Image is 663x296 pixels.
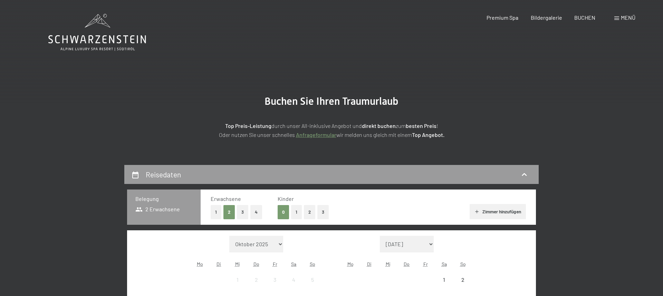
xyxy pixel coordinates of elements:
span: Menü [621,14,635,21]
div: Sun Nov 02 2025 [454,270,472,289]
button: Zimmer hinzufügen [470,204,526,219]
div: Anreise nicht möglich [285,270,303,289]
strong: Top Preis-Leistung [225,122,271,129]
div: 5 [304,277,321,294]
abbr: Freitag [423,261,428,267]
h3: Belegung [135,195,192,203]
div: Sat Oct 04 2025 [285,270,303,289]
button: 2 [223,205,235,219]
strong: direkt buchen [362,122,396,129]
div: 3 [266,277,284,294]
a: Anfrageformular [296,131,336,138]
div: Sat Nov 01 2025 [435,270,453,289]
button: 1 [291,205,302,219]
abbr: Donnerstag [253,261,259,267]
div: Anreise nicht möglich [266,270,284,289]
div: Anreise nicht möglich [247,270,266,289]
div: Sun Oct 05 2025 [303,270,322,289]
p: durch unser All-inklusive Angebot und zum ! Oder nutzen Sie unser schnelles wir melden uns gleich... [159,121,504,139]
div: Anreise nicht möglich [454,270,472,289]
div: Fri Oct 03 2025 [266,270,284,289]
div: 4 [285,277,302,294]
span: 2 Erwachsene [135,205,180,213]
abbr: Donnerstag [404,261,410,267]
button: 3 [237,205,248,219]
button: 1 [211,205,221,219]
abbr: Dienstag [367,261,372,267]
button: 0 [278,205,289,219]
abbr: Montag [197,261,203,267]
div: Anreise nicht möglich [435,270,453,289]
strong: besten Preis [406,122,436,129]
span: Erwachsene [211,195,241,202]
button: 2 [304,205,315,219]
abbr: Mittwoch [386,261,391,267]
div: Wed Oct 01 2025 [228,270,247,289]
strong: Top Angebot. [412,131,444,138]
span: Kinder [278,195,294,202]
abbr: Samstag [442,261,447,267]
div: Thu Oct 02 2025 [247,270,266,289]
h2: Reisedaten [146,170,181,179]
div: 1 [435,277,453,294]
abbr: Mittwoch [235,261,240,267]
span: Buchen Sie Ihren Traumurlaub [265,95,398,107]
abbr: Freitag [273,261,277,267]
div: Anreise nicht möglich [228,270,247,289]
div: 1 [229,277,246,294]
abbr: Samstag [291,261,296,267]
a: Premium Spa [487,14,518,21]
a: BUCHEN [574,14,595,21]
button: 3 [317,205,329,219]
button: 4 [250,205,262,219]
div: 2 [454,277,472,294]
div: Anreise nicht möglich [303,270,322,289]
div: 2 [248,277,265,294]
abbr: Sonntag [310,261,315,267]
abbr: Dienstag [217,261,221,267]
abbr: Sonntag [460,261,466,267]
a: Bildergalerie [531,14,562,21]
abbr: Montag [347,261,354,267]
